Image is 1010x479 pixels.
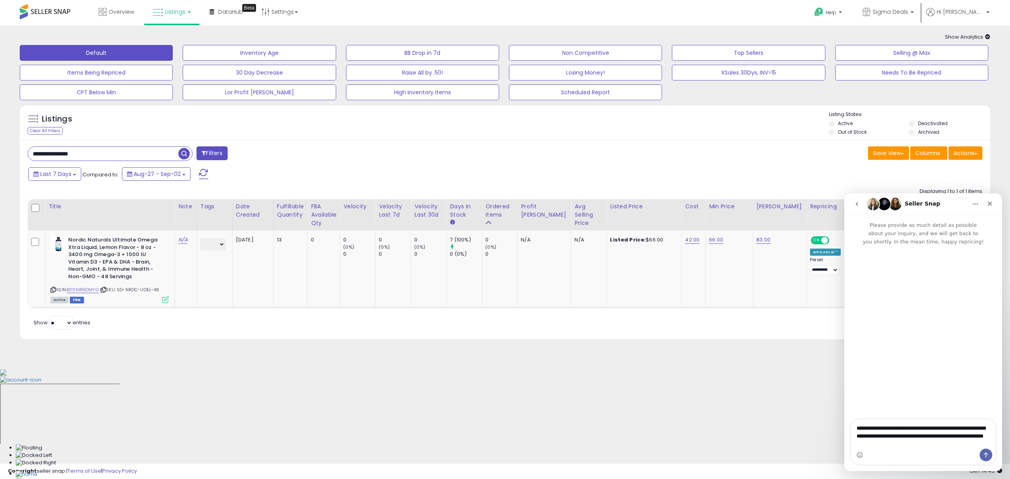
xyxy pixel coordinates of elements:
[34,319,90,326] span: Show: entries
[197,199,232,230] th: CSV column name: cust_attr_1_Tags
[379,202,408,219] div: Velocity Last 7d
[379,251,411,258] div: 0
[685,236,700,244] a: 42.00
[122,167,191,181] button: Aug-27 - Sep-02
[915,149,940,157] span: Columns
[828,237,841,244] span: OFF
[196,146,227,160] button: Filters
[812,237,821,244] span: ON
[343,202,372,211] div: Velocity
[810,202,844,211] div: Repricing
[20,65,173,80] button: Items Being Repriced
[40,170,71,178] span: Last 7 Days
[236,202,270,219] div: Date Created
[509,84,662,100] button: Scheduled Report
[709,236,723,244] a: 66.00
[49,202,172,211] div: Title
[346,65,499,80] button: Raise All by .50!
[346,84,499,100] button: High Inventory Items
[108,8,134,16] span: Overview
[450,251,482,258] div: 0 (0%)
[16,444,42,452] img: Floating
[343,251,375,258] div: 0
[311,202,337,227] div: FBA Available Qty
[70,297,84,303] span: FBM
[485,251,517,258] div: 0
[829,111,990,118] p: Listing States:
[28,127,63,135] div: Clear All Filters
[414,202,443,219] div: Velocity Last 30d
[20,84,173,100] button: CPT Below Min
[920,188,982,195] div: Displaying 1 to 1 of 1 items
[414,244,425,250] small: (0%)
[672,65,825,80] button: XSales 30Dys, INV>15
[82,171,119,178] span: Compared to:
[838,120,853,127] label: Active
[50,236,66,252] img: 41naSs0Xq8L._SL40_.jpg
[414,236,446,243] div: 0
[450,236,482,243] div: 7 (100%)
[343,244,354,250] small: (0%)
[28,167,81,181] button: Last 7 Days
[343,236,375,243] div: 0
[100,286,159,293] span: | SKU: SD-NRDC-UOEL-48
[610,236,675,243] div: $66.00
[808,1,850,26] a: Help
[910,146,947,160] button: Columns
[509,65,662,80] button: Losing Money!
[509,45,662,61] button: Non Competitive
[574,236,600,243] div: N/A
[178,236,188,244] a: N/A
[379,236,411,243] div: 0
[685,202,702,211] div: Cost
[926,8,989,26] a: Hi [PERSON_NAME]
[200,202,229,211] div: Tags
[756,236,771,244] a: 83.00
[183,84,336,100] button: Lor Profit [PERSON_NAME]
[844,193,1002,471] iframe: Intercom live chat
[16,452,52,459] img: Docked Left
[183,45,336,61] button: Inventory Age
[868,146,909,160] button: Save View
[610,236,646,243] b: Listed Price:
[236,236,267,243] div: [DATE]
[414,251,446,258] div: 0
[183,65,336,80] button: 30 Day Decrease
[709,202,750,211] div: Min Price
[42,114,72,125] h5: Listings
[242,4,256,12] div: Tooltip anchor
[450,219,454,226] small: Days In Stock.
[16,459,56,467] img: Docked Right
[50,297,69,303] span: All listings currently available for purchase on Amazon
[826,9,836,16] span: Help
[810,249,841,256] div: Amazon AI *
[68,236,164,282] b: Nordic Naturals Ultimate Omega Xtra Liquid, Lemon Flavor - 8 oz - 3400 mg Omega-3 + 1000 IU Vitam...
[521,236,565,243] div: N/A
[485,202,514,219] div: Ordered Items
[165,8,185,16] span: Listings
[521,202,568,219] div: Profit [PERSON_NAME]
[948,146,982,160] button: Actions
[945,33,990,41] span: Show Analytics
[835,65,988,80] button: Needs To Be Repriced
[311,236,334,243] div: 0
[814,7,824,17] i: Get Help
[918,120,948,127] label: Deactivated
[134,170,181,178] span: Aug-27 - Sep-02
[379,244,390,250] small: (0%)
[838,129,867,135] label: Out of Stock
[346,45,499,61] button: BB Drop in 7d
[810,257,841,275] div: Preset:
[178,202,194,211] div: Note
[277,236,301,243] div: 13
[277,202,304,219] div: Fulfillable Quantity
[835,45,988,61] button: Selling @ Max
